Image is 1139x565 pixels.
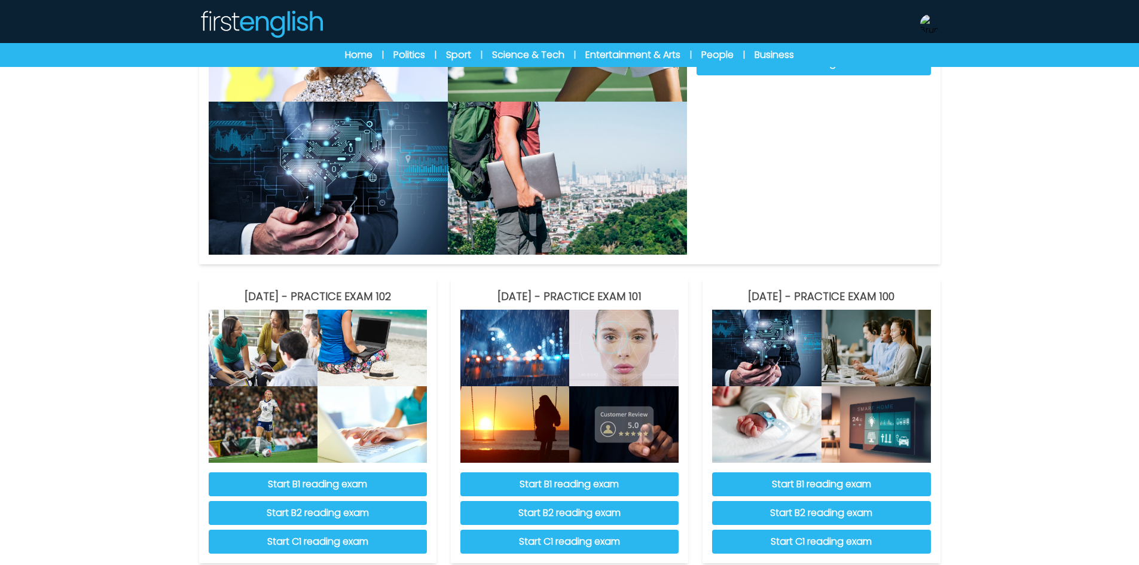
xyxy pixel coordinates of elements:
button: Start B2 reading exam [209,501,427,525]
a: Business [755,48,794,62]
span: | [435,49,436,61]
img: PRACTICE EXAM 101 [460,310,570,386]
img: PRACTICE EXAM 100 [712,386,822,463]
span: | [382,49,384,61]
img: PRACTICE EXAM 103 [448,102,687,255]
button: Start C1 reading exam [712,530,930,554]
button: Start B2 reading exam [712,501,930,525]
span: | [690,49,692,61]
img: PRACTICE EXAM 100 [822,310,931,386]
img: Logo [199,10,323,38]
img: PRACTICE EXAM 101 [460,386,570,463]
button: Start C1 reading exam [460,530,679,554]
a: Sport [446,48,471,62]
img: PRACTICE EXAM 102 [317,386,427,463]
span: | [743,49,745,61]
img: PRACTICE EXAM 102 [209,386,318,463]
button: Start C1 reading exam [209,530,427,554]
img: PRACTICE EXAM 101 [569,386,679,463]
a: Home [345,48,372,62]
img: PRACTICE EXAM 100 [712,310,822,386]
span: | [574,49,576,61]
a: Science & Tech [492,48,564,62]
a: Politics [393,48,425,62]
h3: [DATE] - PRACTICE EXAM 100 [712,288,930,305]
a: Entertainment & Arts [585,48,680,62]
img: PRACTICE EXAM 103 [209,102,448,255]
img: PRACTICE EXAM 102 [317,310,427,386]
button: Start B1 reading exam [209,472,427,496]
img: PRACTICE EXAM 102 [209,310,318,386]
button: Start B2 reading exam [460,501,679,525]
button: Start B1 reading exam [712,472,930,496]
h3: [DATE] - PRACTICE EXAM 102 [209,288,427,305]
button: Start B1 reading exam [460,472,679,496]
a: People [701,48,734,62]
span: | [481,49,483,61]
img: PRACTICE EXAM 100 [822,386,931,463]
img: PRACTICE EXAM 101 [569,310,679,386]
img: Bruno Silva [920,14,939,33]
h3: [DATE] - PRACTICE EXAM 101 [460,288,679,305]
